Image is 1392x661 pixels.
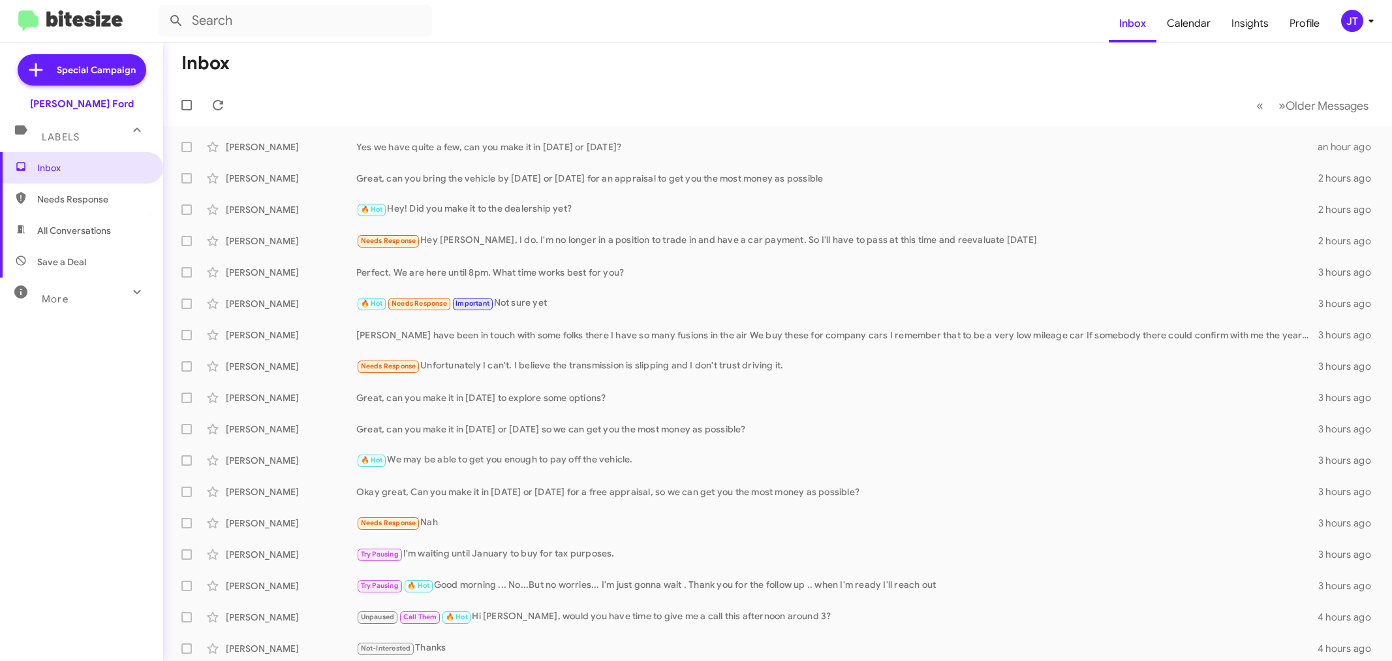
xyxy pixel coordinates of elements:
[226,485,356,498] div: [PERSON_NAME]
[456,299,489,308] span: Important
[1317,611,1382,624] div: 4 hours ago
[356,453,1317,468] div: We may be able to get you enough to pay off the vehicle.
[158,5,432,37] input: Search
[42,293,69,305] span: More
[226,140,356,153] div: [PERSON_NAME]
[1278,97,1286,114] span: »
[403,613,437,621] span: Call Them
[1341,10,1363,32] div: JT
[361,644,411,653] span: Not-Interested
[356,359,1317,374] div: Unfortunately I can't. I believe the transmission is slipping and I don't trust driving it.
[361,581,399,590] span: Try Pausing
[37,224,111,237] span: All Conversations
[1221,5,1279,42] a: Insights
[226,234,356,248] div: [PERSON_NAME]
[1317,454,1382,467] div: 3 hours ago
[1248,92,1271,119] button: Previous
[1317,579,1382,592] div: 3 hours ago
[42,131,80,143] span: Labels
[356,609,1317,624] div: Hi [PERSON_NAME], would you have time to give me a call this afternoon around 3?
[1317,266,1382,279] div: 3 hours ago
[1279,5,1330,42] a: Profile
[361,519,416,527] span: Needs Response
[1109,5,1156,42] a: Inbox
[1317,642,1382,655] div: 4 hours ago
[1317,172,1382,185] div: 2 hours ago
[30,97,134,110] div: [PERSON_NAME] Ford
[361,550,399,558] span: Try Pausing
[361,613,395,621] span: Unpaused
[356,547,1317,562] div: I'm waiting until January to buy for tax purposes.
[356,485,1317,498] div: Okay great, Can you make it in [DATE] or [DATE] for a free appraisal, so we can get you the most ...
[1317,234,1382,248] div: 2 hours ago
[226,579,356,592] div: [PERSON_NAME]
[356,233,1317,248] div: Hey [PERSON_NAME], I do. I'm no longer in a position to trade in and have a car payment. So I'll ...
[1317,297,1382,310] div: 3 hours ago
[1317,517,1382,530] div: 3 hours ago
[18,54,146,86] a: Special Campaign
[356,578,1317,593] div: Good morning ... No...But no worries... I'm just gonna wait . Thank you for the follow up .. when...
[446,613,468,621] span: 🔥 Hot
[1286,99,1369,113] span: Older Messages
[226,454,356,467] div: [PERSON_NAME]
[361,236,416,245] span: Needs Response
[356,641,1317,656] div: Thanks
[226,391,356,404] div: [PERSON_NAME]
[1317,140,1382,153] div: an hour ago
[1317,548,1382,561] div: 3 hours ago
[1156,5,1221,42] a: Calendar
[1317,203,1382,216] div: 2 hours ago
[361,362,416,370] span: Needs Response
[37,193,148,206] span: Needs Response
[356,515,1317,530] div: Nah
[361,205,383,214] span: 🔥 Hot
[181,53,230,74] h1: Inbox
[226,203,356,216] div: [PERSON_NAME]
[1249,92,1376,119] nav: Page navigation example
[226,548,356,561] div: [PERSON_NAME]
[356,202,1317,217] div: Hey! Did you make it to the dealership yet?
[1271,92,1376,119] button: Next
[37,255,86,268] span: Save a Deal
[356,423,1317,436] div: Great, can you make it in [DATE] or [DATE] so we can get you the most money as possible?
[1317,360,1382,373] div: 3 hours ago
[226,329,356,342] div: [PERSON_NAME]
[57,63,136,76] span: Special Campaign
[407,581,429,590] span: 🔥 Hot
[356,172,1317,185] div: Great, can you bring the vehicle by [DATE] or [DATE] for an appraisal to get you the most money a...
[226,517,356,530] div: [PERSON_NAME]
[226,611,356,624] div: [PERSON_NAME]
[392,299,447,308] span: Needs Response
[1256,97,1263,114] span: «
[226,642,356,655] div: [PERSON_NAME]
[361,299,383,308] span: 🔥 Hot
[356,329,1317,342] div: [PERSON_NAME] have been in touch with some folks there I have so many fusions in the air We buy t...
[1317,391,1382,404] div: 3 hours ago
[226,266,356,279] div: [PERSON_NAME]
[356,140,1317,153] div: Yes we have quite a few, can you make it in [DATE] or [DATE]?
[356,296,1317,311] div: Not sure yet
[226,423,356,436] div: [PERSON_NAME]
[226,297,356,310] div: [PERSON_NAME]
[1330,10,1378,32] button: JT
[1317,423,1382,436] div: 3 hours ago
[226,360,356,373] div: [PERSON_NAME]
[356,391,1317,404] div: Great, can you make it in [DATE] to explore some options?
[356,266,1317,279] div: Perfect. We are here until 8pm. What time works best for you?
[37,161,148,174] span: Inbox
[226,172,356,185] div: [PERSON_NAME]
[1317,329,1382,342] div: 3 hours ago
[361,456,383,464] span: 🔥 Hot
[1317,485,1382,498] div: 3 hours ago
